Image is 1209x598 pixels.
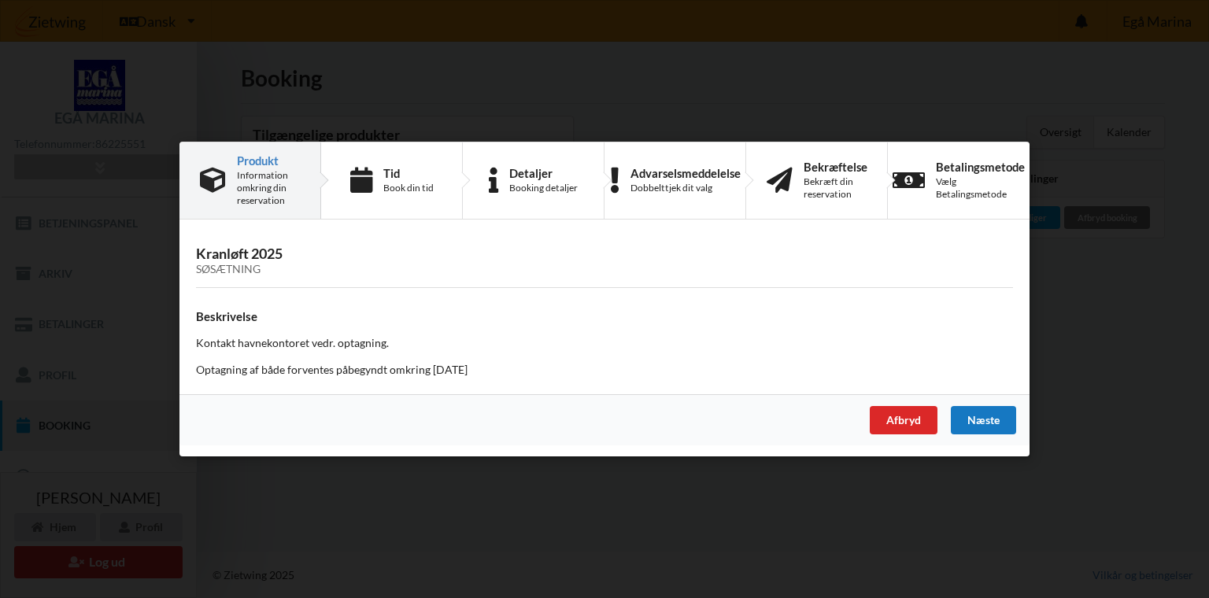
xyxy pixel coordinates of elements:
h3: Kranløft 2025 [196,245,1013,276]
div: Tid [383,167,434,179]
div: Booking detaljer [509,182,578,194]
div: Book din tid [383,182,434,194]
p: Optagning af både forventes påbegyndt omkring [DATE] [196,362,1013,378]
div: Advarselsmeddelelse [630,167,741,179]
div: Detaljer [509,167,578,179]
div: Bekræft din reservation [804,175,867,201]
div: Afbryd [870,406,937,434]
div: Dobbelttjek dit valg [630,182,741,194]
h4: Beskrivelse [196,309,1013,324]
div: Information omkring din reservation [237,169,300,207]
div: Betalingsmetode [936,161,1025,173]
div: Næste [951,406,1016,434]
div: Vælg Betalingsmetode [936,175,1025,201]
div: Produkt [237,154,300,167]
p: Kontakt havnekontoret vedr. optagning. [196,335,1013,351]
div: Søsætning [196,263,1013,276]
div: Bekræftelse [804,161,867,173]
